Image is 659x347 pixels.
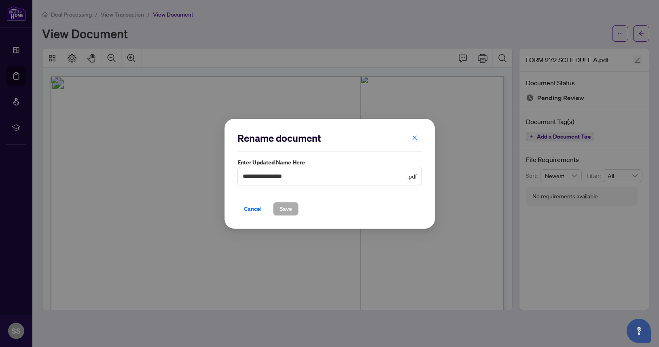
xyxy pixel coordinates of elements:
button: Open asap [627,319,651,343]
button: Cancel [237,202,268,215]
button: Save [273,202,299,215]
span: .pdf [407,171,417,180]
span: Cancel [244,202,262,215]
span: close [412,135,417,140]
h2: Rename document [237,132,422,145]
label: Enter updated name here [237,158,422,167]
